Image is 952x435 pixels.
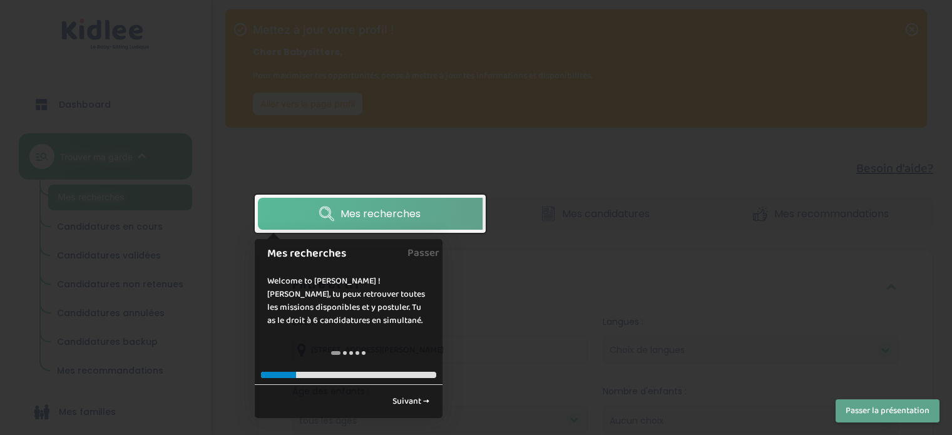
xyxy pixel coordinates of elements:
[340,206,421,222] span: Mes recherches
[258,198,483,230] a: Mes recherches
[267,245,414,262] h1: Mes recherches
[407,239,439,267] a: Passer
[836,399,939,422] button: Passer la présentation
[255,262,443,340] div: Welcome to [PERSON_NAME] ! [PERSON_NAME], tu peux retrouver toutes les missions disponibles et y ...
[386,391,436,412] a: Suivant →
